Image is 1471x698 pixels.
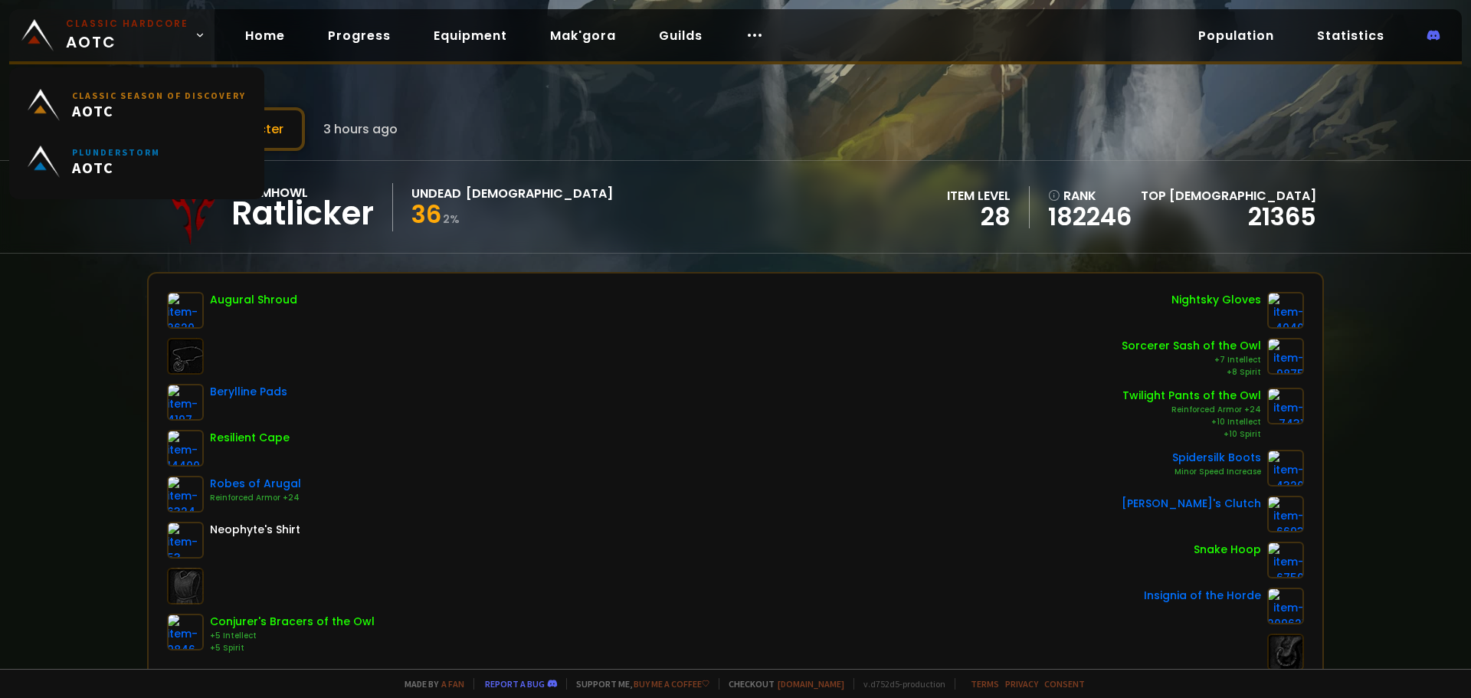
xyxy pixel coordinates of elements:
[1122,338,1261,354] div: Sorcerer Sash of the Owl
[1267,292,1304,329] img: item-4040
[167,430,204,467] img: item-14400
[167,384,204,421] img: item-4197
[634,678,709,690] a: Buy me a coffee
[167,522,204,559] img: item-53
[1048,205,1132,228] a: 182246
[466,184,613,203] div: [DEMOGRAPHIC_DATA]
[210,642,375,654] div: +5 Spirit
[719,678,844,690] span: Checkout
[1122,366,1261,378] div: +8 Spirit
[485,678,545,690] a: Report a bug
[947,186,1011,205] div: item level
[1267,450,1304,487] img: item-4320
[1122,388,1261,404] div: Twilight Pants of the Owl
[231,183,374,202] div: Doomhowl
[1267,542,1304,578] img: item-6750
[210,492,301,504] div: Reinforced Armor +24
[443,211,460,227] small: 2 %
[210,476,301,492] div: Robes of Arugal
[1122,404,1261,416] div: Reinforced Armor +24
[1169,187,1316,205] span: [DEMOGRAPHIC_DATA]
[18,133,255,190] a: PlunderstormAOTC
[323,120,398,139] span: 3 hours ago
[1122,416,1261,428] div: +10 Intellect
[72,90,246,101] small: Classic Season of Discovery
[1267,496,1304,533] img: item-6693
[167,476,204,513] img: item-6324
[210,614,375,630] div: Conjurer's Bracers of the Owl
[66,17,188,31] small: Classic Hardcore
[316,20,403,51] a: Progress
[971,678,999,690] a: Terms
[9,9,215,61] a: Classic HardcoreAOTC
[18,77,255,133] a: Classic Season of DiscoveryAOTC
[167,292,204,329] img: item-2620
[1171,292,1261,308] div: Nightsky Gloves
[566,678,709,690] span: Support me,
[210,522,300,538] div: Neophyte's Shirt
[538,20,628,51] a: Mak'gora
[947,205,1011,228] div: 28
[233,20,297,51] a: Home
[1172,450,1261,466] div: Spidersilk Boots
[1305,20,1397,51] a: Statistics
[1144,588,1261,604] div: Insignia of the Horde
[853,678,945,690] span: v. d752d5 - production
[441,678,464,690] a: a fan
[1122,428,1261,441] div: +10 Spirit
[1267,588,1304,624] img: item-209621
[411,197,441,231] span: 36
[1267,388,1304,424] img: item-7431
[1186,20,1286,51] a: Population
[1141,186,1316,205] div: Top
[1122,496,1261,512] div: [PERSON_NAME]'s Clutch
[778,678,844,690] a: [DOMAIN_NAME]
[1044,678,1085,690] a: Consent
[1122,354,1261,366] div: +7 Intellect
[647,20,715,51] a: Guilds
[1005,678,1038,690] a: Privacy
[72,101,246,120] span: AOTC
[72,146,160,158] small: Plunderstorm
[1194,542,1261,558] div: Snake Hoop
[210,630,375,642] div: +5 Intellect
[72,158,160,177] span: AOTC
[231,202,374,225] div: Ratlicker
[167,614,204,650] img: item-9846
[210,292,297,308] div: Augural Shroud
[395,678,464,690] span: Made by
[210,384,287,400] div: Berylline Pads
[411,184,461,203] div: Undead
[1267,338,1304,375] img: item-9875
[210,430,290,446] div: Resilient Cape
[1172,466,1261,478] div: Minor Speed Increase
[66,17,188,54] span: AOTC
[421,20,519,51] a: Equipment
[1248,199,1316,234] a: 21365
[1048,186,1132,205] div: rank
